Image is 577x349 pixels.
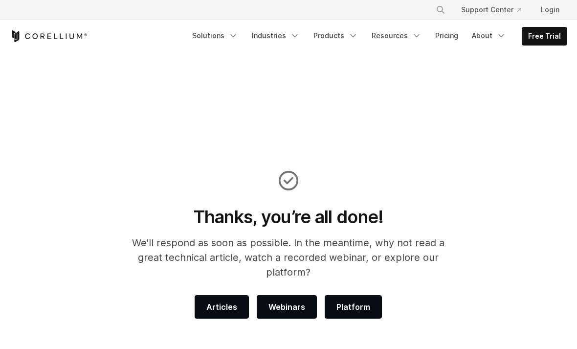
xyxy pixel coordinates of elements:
[308,27,364,45] a: Products
[432,1,449,19] button: Search
[522,27,567,45] a: Free Trial
[130,235,447,279] p: We'll respond as soon as possible. In the meantime, why not read a great technical article, watch...
[257,295,317,319] a: Webinars
[130,206,447,228] h1: Thanks, you’re all done!
[424,1,567,19] div: Navigation Menu
[186,27,244,45] a: Solutions
[453,1,529,19] a: Support Center
[533,1,567,19] a: Login
[336,301,370,313] span: Platform
[366,27,427,45] a: Resources
[246,27,306,45] a: Industries
[10,30,88,42] a: Corellium Home
[186,27,567,46] div: Navigation Menu
[206,301,237,313] span: Articles
[466,27,512,45] a: About
[325,295,382,319] a: Platform
[429,27,464,45] a: Pricing
[268,301,305,313] span: Webinars
[195,295,249,319] a: Articles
